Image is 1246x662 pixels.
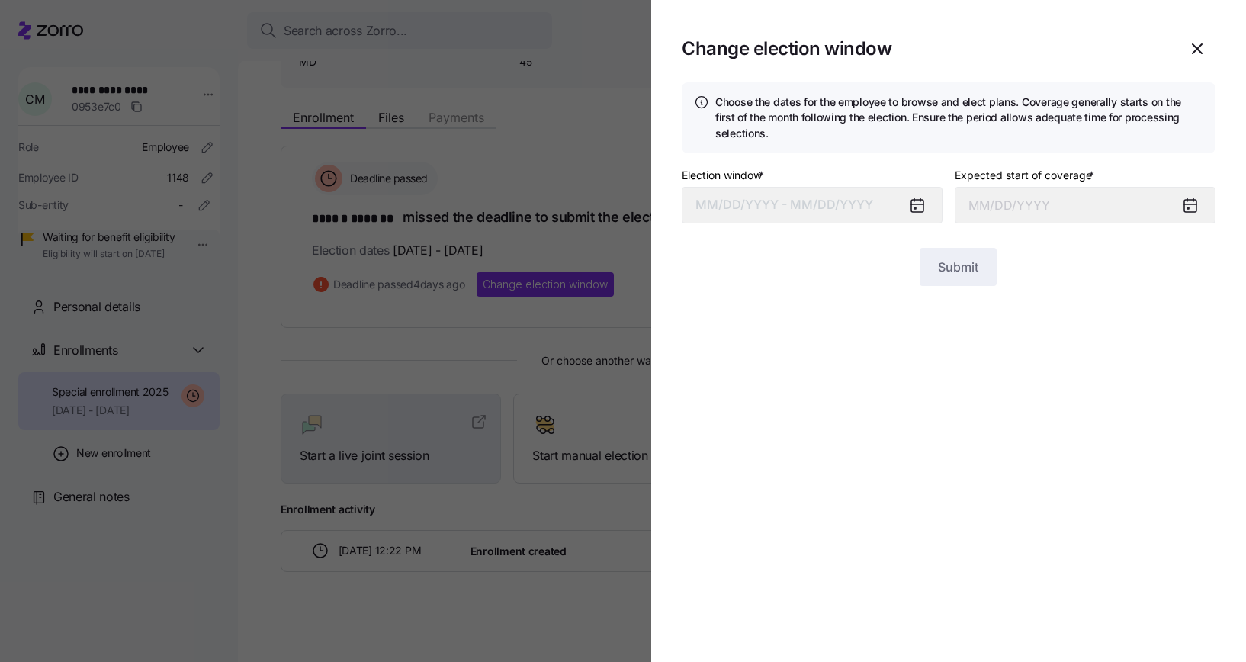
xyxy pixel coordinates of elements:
[715,95,1203,141] h4: Choose the dates for the employee to browse and elect plans. Coverage generally starts on the fir...
[695,197,873,212] span: MM/DD/YYYY - MM/DD/YYYY
[920,248,997,286] button: Submit
[682,167,767,184] label: Election window
[682,187,943,223] button: MM/DD/YYYY - MM/DD/YYYY
[955,167,1097,184] label: Expected start of coverage
[938,258,978,276] span: Submit
[682,37,1173,60] h1: Change election window
[955,187,1215,223] input: MM/DD/YYYY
